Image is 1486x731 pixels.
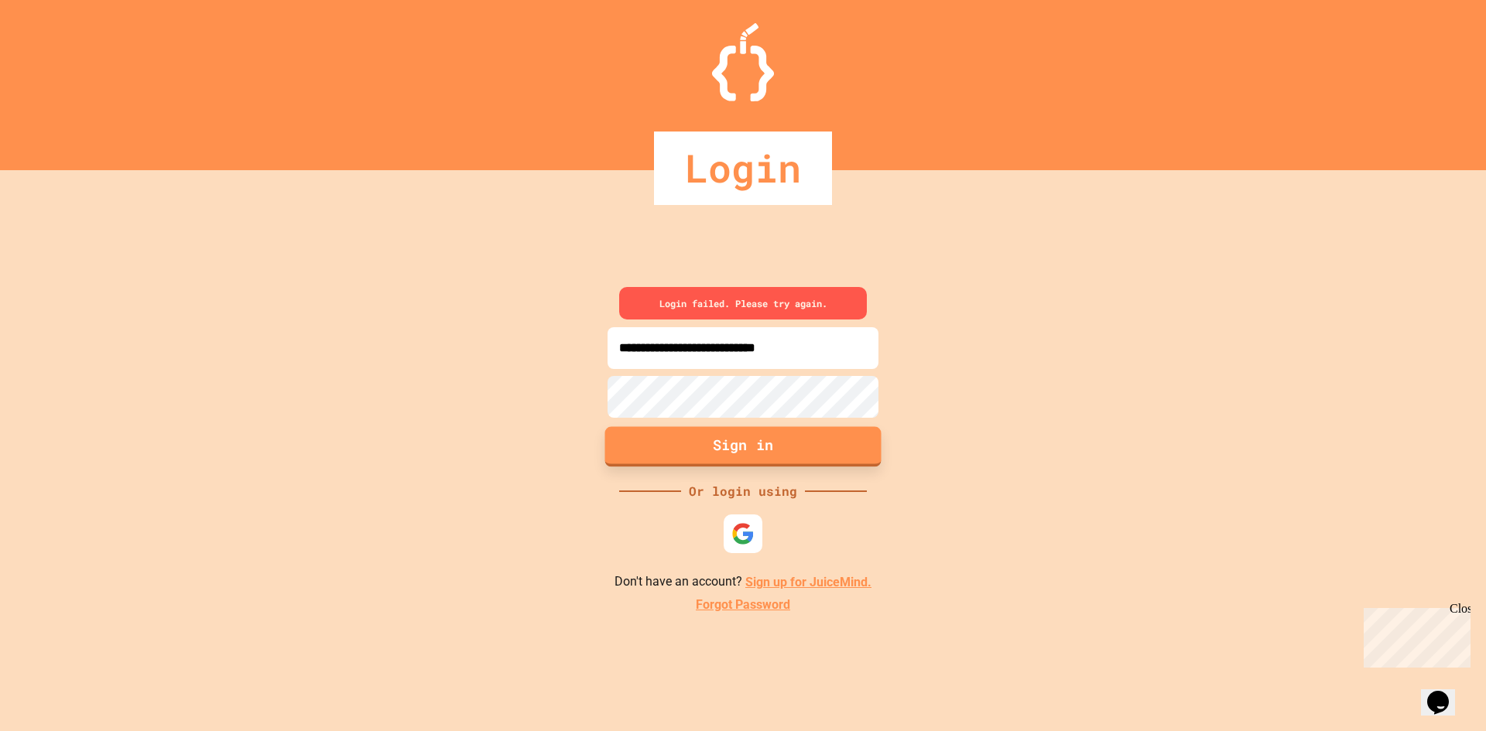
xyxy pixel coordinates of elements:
[605,427,882,467] button: Sign in
[712,23,774,101] img: Logo.svg
[6,6,107,98] div: Chat with us now!Close
[696,596,790,614] a: Forgot Password
[654,132,832,205] div: Login
[615,572,871,592] p: Don't have an account?
[745,575,871,589] a: Sign up for JuiceMind.
[619,287,867,319] div: Login failed. Please try again.
[1421,669,1471,716] iframe: chat widget
[731,522,755,545] img: google-icon.svg
[1358,602,1471,668] iframe: chat widget
[681,482,805,500] div: Or login using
